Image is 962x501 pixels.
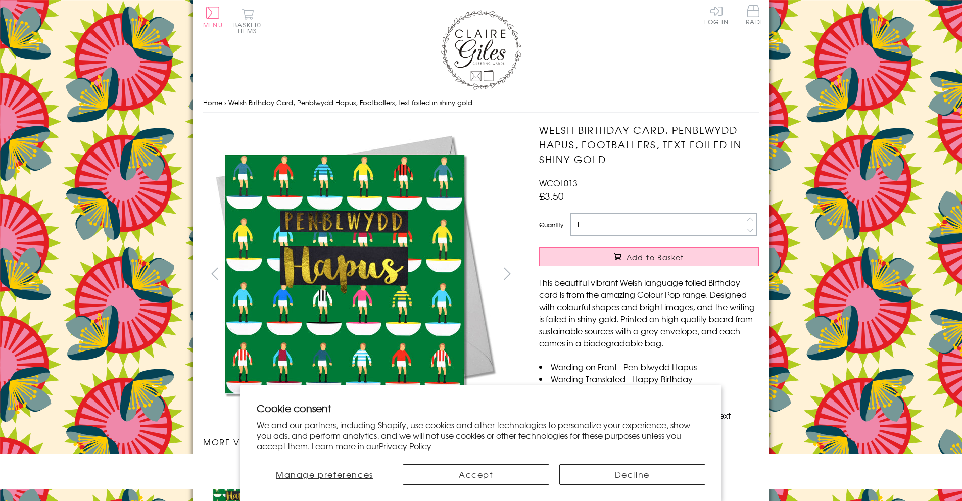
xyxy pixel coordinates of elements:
button: Manage preferences [257,464,393,485]
img: Claire Giles Greetings Cards [441,10,521,90]
a: Privacy Policy [379,440,431,452]
span: Welsh Birthday Card, Penblwydd Hapus, Footballers, text foiled in shiny gold [228,97,472,107]
a: Home [203,97,222,107]
nav: breadcrumbs [203,92,759,113]
span: £3.50 [539,189,564,203]
p: This beautiful vibrant Welsh language foiled Birthday card is from the amazing Colour Pop range. ... [539,276,759,349]
span: Trade [743,5,764,25]
li: Wording on Front - Pen-blwydd Hapus [539,361,759,373]
button: prev [203,262,226,285]
button: next [496,262,519,285]
span: Add to Basket [627,252,684,262]
span: WCOL013 [539,177,578,189]
a: Log In [704,5,729,25]
a: Trade [743,5,764,27]
button: Add to Basket [539,247,759,266]
button: Accept [403,464,549,485]
span: Manage preferences [276,468,373,480]
h3: More views [203,436,519,448]
img: Welsh Birthday Card, Penblwydd Hapus, Footballers, text foiled in shiny gold [203,123,506,426]
label: Quantity [539,220,563,229]
h1: Welsh Birthday Card, Penblwydd Hapus, Footballers, text foiled in shiny gold [539,123,759,166]
span: 0 items [238,20,261,35]
span: Menu [203,20,223,29]
button: Basket0 items [233,8,261,34]
button: Menu [203,7,223,28]
button: Decline [559,464,706,485]
p: We and our partners, including Shopify, use cookies and other technologies to personalize your ex... [257,420,705,451]
h2: Cookie consent [257,401,705,415]
li: Wording Translated - Happy Birthday [539,373,759,385]
img: Welsh Birthday Card, Penblwydd Hapus, Footballers, text foiled in shiny gold [519,123,822,426]
span: › [224,97,226,107]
